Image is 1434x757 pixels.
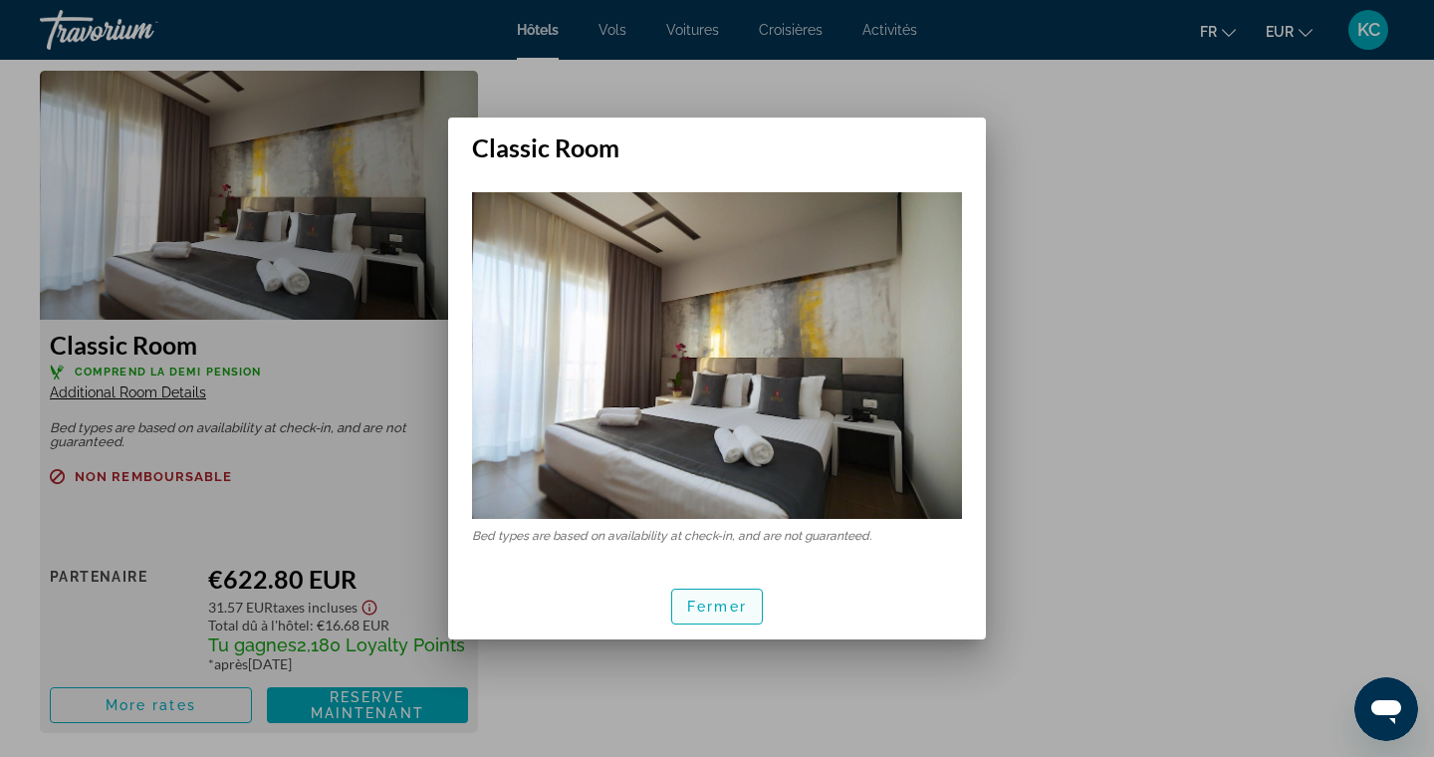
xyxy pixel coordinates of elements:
[1354,677,1418,741] iframe: Bouton de lancement de la fenêtre de messagerie
[671,589,763,625] button: Fermer
[687,599,747,615] span: Fermer
[472,192,962,519] img: Classic Room
[472,529,962,543] p: Bed types are based on availability at check-in, and are not guaranteed.
[448,118,986,162] h2: Classic Room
